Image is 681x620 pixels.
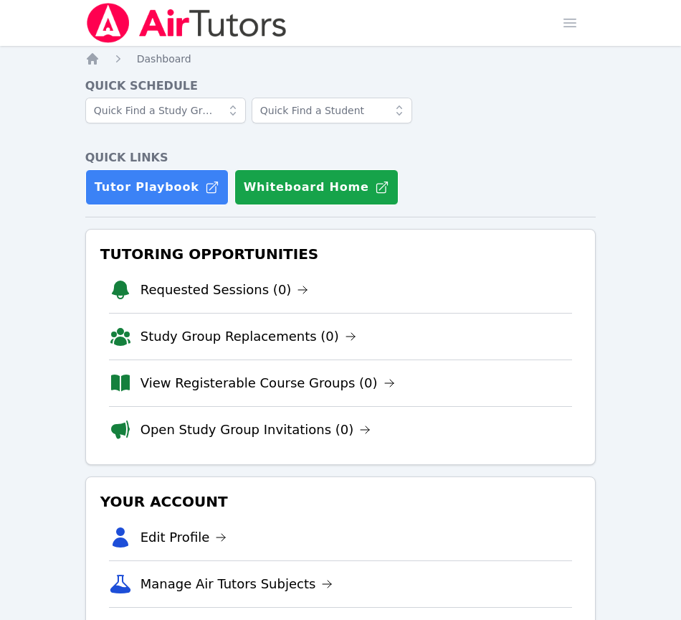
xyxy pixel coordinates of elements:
[234,169,399,205] button: Whiteboard Home
[141,574,333,594] a: Manage Air Tutors Subjects
[141,527,227,548] a: Edit Profile
[85,77,596,95] h4: Quick Schedule
[137,53,191,65] span: Dashboard
[85,3,288,43] img: Air Tutors
[85,98,246,123] input: Quick Find a Study Group
[97,489,584,515] h3: Your Account
[141,280,309,300] a: Requested Sessions (0)
[85,52,596,66] nav: Breadcrumb
[141,327,356,347] a: Study Group Replacements (0)
[85,169,229,205] a: Tutor Playbook
[97,241,584,267] h3: Tutoring Opportunities
[85,149,596,166] h4: Quick Links
[137,52,191,66] a: Dashboard
[141,373,395,393] a: View Registerable Course Groups (0)
[141,420,371,440] a: Open Study Group Invitations (0)
[252,98,412,123] input: Quick Find a Student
